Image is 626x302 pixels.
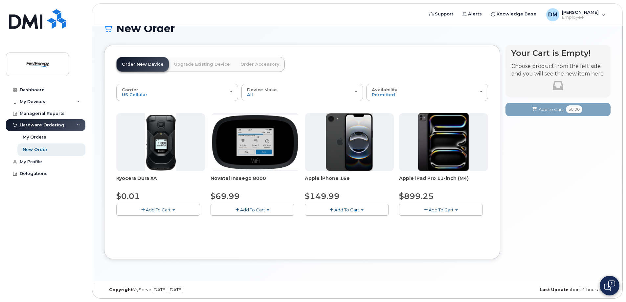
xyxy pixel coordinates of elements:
div: Apple iPad Pro 11-inch (M4) [399,175,488,188]
strong: Copyright [109,287,133,292]
a: Order Accessory [235,57,284,72]
span: Add To Cart [334,207,359,212]
a: Order New Device [117,57,169,72]
button: Add To Cart [116,204,200,215]
span: [PERSON_NAME] [562,10,599,15]
span: Carrier [122,87,138,92]
div: Devin Miller [542,8,610,21]
div: Novatel Inseego 8000 [211,175,300,188]
span: $149.99 [305,191,340,201]
div: Kyocera Dura XA [116,175,205,188]
button: Add To Cart [399,204,483,215]
span: Alerts [468,11,482,17]
span: US Cellular [122,92,147,97]
span: All [247,92,253,97]
button: Device Make All [241,84,363,101]
a: Support [425,8,458,21]
span: Add To Cart [240,207,265,212]
strong: Last Update [540,287,569,292]
div: about 1 hour ago [442,287,611,292]
span: Permitted [372,92,395,97]
div: MyServe [DATE]–[DATE] [104,287,273,292]
img: inseego8000.jpg [211,115,300,170]
img: Open chat [604,280,615,291]
button: Add To Cart [211,204,294,215]
span: Support [435,11,453,17]
span: $0.01 [116,191,140,201]
a: Upgrade Existing Device [169,57,235,72]
span: Availability [372,87,397,92]
a: Alerts [458,8,486,21]
img: iphone16e.png [326,113,373,171]
img: duraXA.jpg [145,113,176,171]
button: Carrier US Cellular [116,84,238,101]
h4: Your Cart is Empty! [511,49,605,57]
img: ipad_pro_11_m4.png [418,113,469,171]
div: Apple iPhone 16e [305,175,394,188]
button: Availability Permitted [366,84,488,101]
span: Knowledge Base [497,11,536,17]
span: DM [548,11,557,19]
a: Knowledge Base [486,8,541,21]
span: $0.00 [566,105,582,113]
span: Add To Cart [429,207,454,212]
p: Choose product from the left side and you will see the new item here. [511,63,605,78]
h1: New Order [104,23,611,34]
span: Add To Cart [146,207,171,212]
span: $899.25 [399,191,434,201]
button: Add To Cart [305,204,389,215]
button: Add to Cart $0.00 [505,103,611,116]
span: Device Make [247,87,277,92]
span: Add to Cart [539,106,563,113]
span: $69.99 [211,191,240,201]
span: Employee [562,15,599,20]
